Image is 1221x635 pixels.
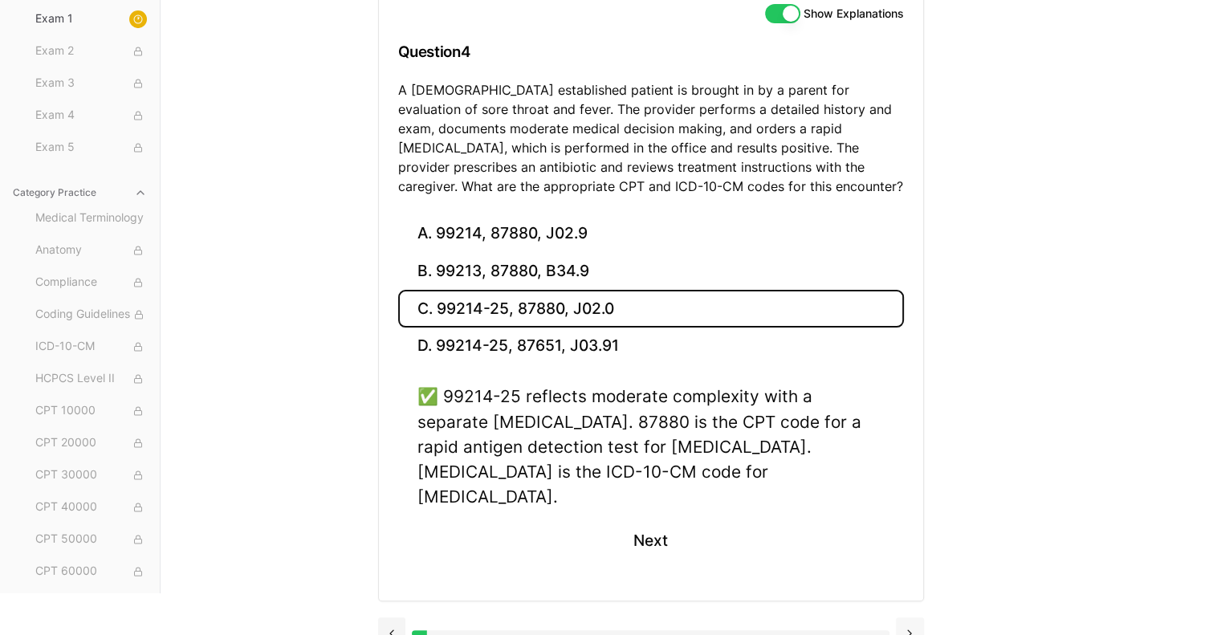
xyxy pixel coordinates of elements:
[29,462,153,488] button: CPT 30000
[6,180,153,206] button: Category Practice
[35,563,147,580] span: CPT 60000
[35,338,147,356] span: ICD-10-CM
[29,39,153,64] button: Exam 2
[398,80,904,196] p: A [DEMOGRAPHIC_DATA] established patient is brought in by a parent for evaluation of sore throat ...
[29,527,153,552] button: CPT 50000
[35,242,147,259] span: Anatomy
[35,43,147,60] span: Exam 2
[398,290,904,328] button: C. 99214-25, 87880, J02.0
[35,306,147,324] span: Coding Guidelines
[35,210,147,227] span: Medical Terminology
[29,135,153,161] button: Exam 5
[35,466,147,484] span: CPT 30000
[29,366,153,392] button: HCPCS Level II
[29,270,153,295] button: Compliance
[35,107,147,124] span: Exam 4
[35,499,147,516] span: CPT 40000
[35,10,147,28] span: Exam 1
[29,398,153,424] button: CPT 10000
[29,103,153,128] button: Exam 4
[35,139,147,157] span: Exam 5
[35,75,147,92] span: Exam 3
[614,519,687,562] button: Next
[29,430,153,456] button: CPT 20000
[35,531,147,548] span: CPT 50000
[398,28,904,75] h3: Question 4
[29,6,153,32] button: Exam 1
[35,370,147,388] span: HCPCS Level II
[35,402,147,420] span: CPT 10000
[29,238,153,263] button: Anatomy
[398,253,904,291] button: B. 99213, 87880, B34.9
[29,334,153,360] button: ICD-10-CM
[35,274,147,291] span: Compliance
[29,559,153,584] button: CPT 60000
[29,71,153,96] button: Exam 3
[29,302,153,328] button: Coding Guidelines
[417,384,885,509] div: ✅ 99214-25 reflects moderate complexity with a separate [MEDICAL_DATA]. 87880 is the CPT code for...
[35,434,147,452] span: CPT 20000
[398,328,904,365] button: D. 99214-25, 87651, J03.91
[29,206,153,231] button: Medical Terminology
[804,8,904,19] label: Show Explanations
[29,495,153,520] button: CPT 40000
[398,215,904,253] button: A. 99214, 87880, J02.9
